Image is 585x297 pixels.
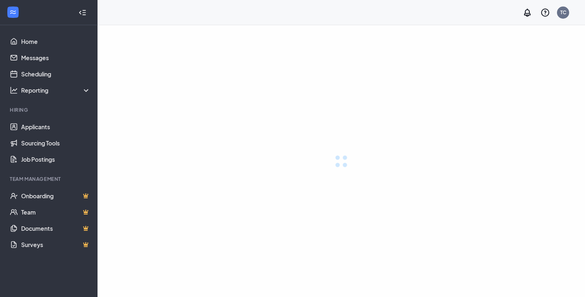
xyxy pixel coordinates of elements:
a: SurveysCrown [21,236,91,253]
a: Scheduling [21,66,91,82]
svg: QuestionInfo [540,8,550,17]
a: Home [21,33,91,50]
a: Sourcing Tools [21,135,91,151]
a: Messages [21,50,91,66]
div: Reporting [21,86,91,94]
svg: WorkstreamLogo [9,8,17,16]
a: Applicants [21,119,91,135]
a: TeamCrown [21,204,91,220]
svg: Collapse [78,9,87,17]
svg: Analysis [10,86,18,94]
a: DocumentsCrown [21,220,91,236]
div: Team Management [10,176,89,182]
svg: Notifications [522,8,532,17]
div: TC [560,9,566,16]
a: Job Postings [21,151,91,167]
a: OnboardingCrown [21,188,91,204]
div: Hiring [10,106,89,113]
